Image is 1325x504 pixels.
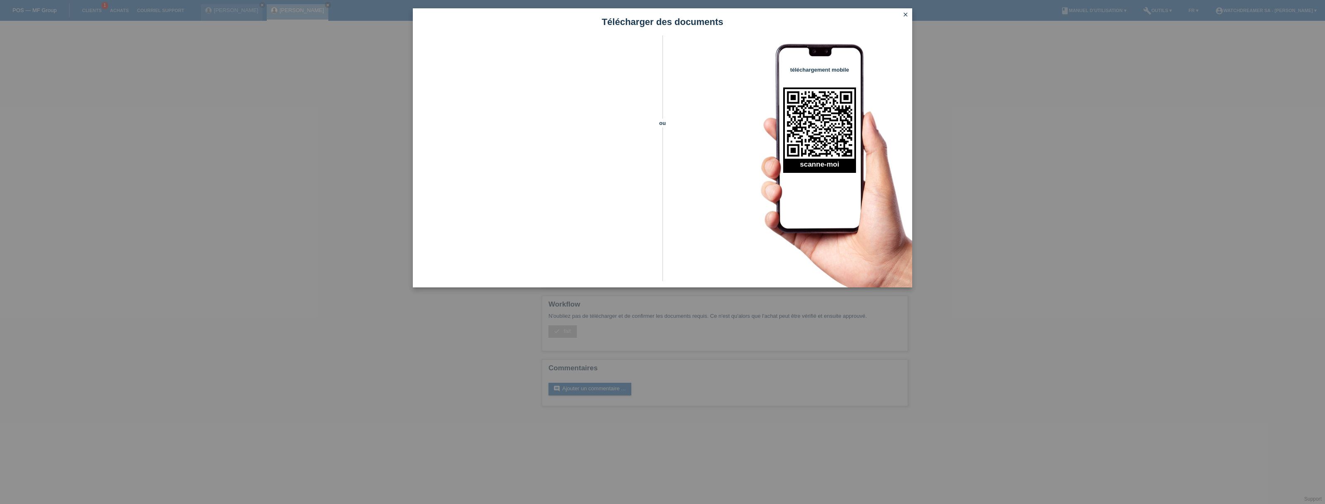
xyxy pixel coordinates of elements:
h2: scanne-moi [783,160,856,173]
span: ou [648,119,677,127]
h4: téléchargement mobile [783,67,856,73]
h1: Télécharger des documents [413,17,912,27]
a: close [900,10,911,20]
iframe: Upload [425,56,648,264]
i: close [902,11,909,18]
